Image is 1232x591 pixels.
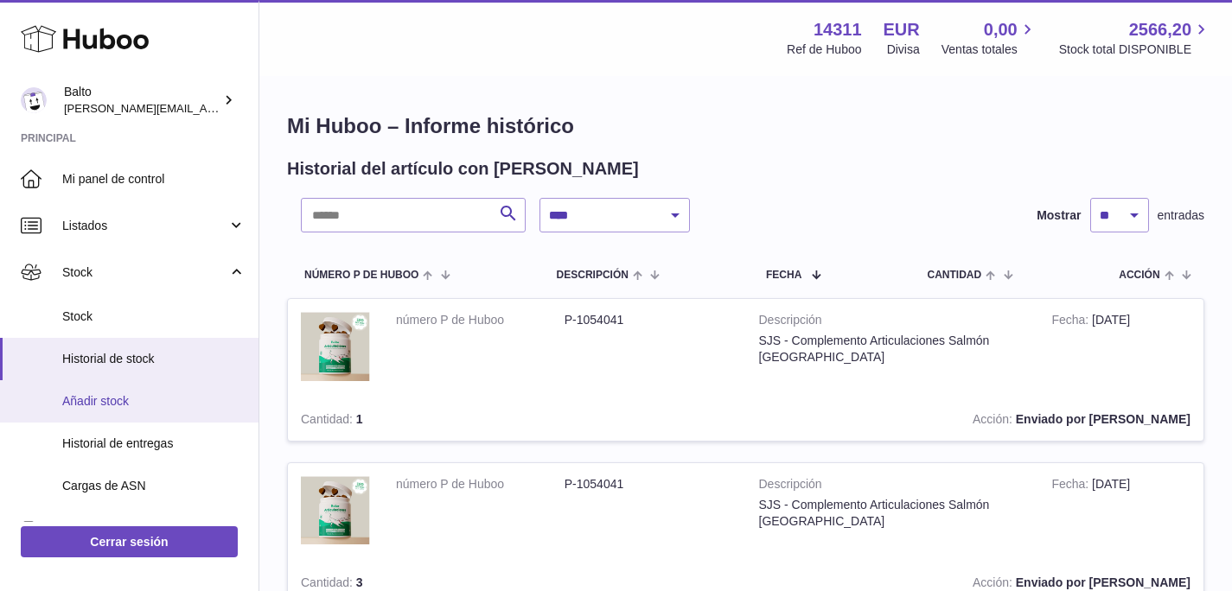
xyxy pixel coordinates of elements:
dt: número P de Huboo [396,312,565,328]
dd: P-1054041 [565,476,733,492]
span: número P de Huboo [304,270,418,281]
span: 2566,20 [1129,18,1191,41]
strong: Fecha [1051,313,1092,331]
span: Historial de stock [62,351,246,367]
strong: Fecha [1051,477,1092,495]
td: SJS - Complemento Articulaciones Salmón [GEOGRAPHIC_DATA] [746,463,1039,562]
td: 1 [288,398,453,441]
strong: EUR [884,18,920,41]
a: 2566,20 Stock total DISPONIBLE [1059,18,1211,58]
strong: Descripción [759,312,1026,333]
strong: Enviado por [PERSON_NAME] [1016,575,1191,589]
strong: Cantidad [301,412,356,430]
span: Fecha [766,270,801,281]
h2: Historial del artículo con [PERSON_NAME] [287,157,639,181]
span: Descripción [557,270,629,281]
span: Añadir stock [62,393,246,410]
span: Cantidad [927,270,981,281]
h1: Mi Huboo – Informe histórico [287,112,1204,140]
img: dani@balto.fr [21,87,47,113]
td: SJS - Complemento Articulaciones Salmón [GEOGRAPHIC_DATA] [746,299,1039,398]
img: 1754381750.png [301,312,370,381]
span: Mi panel de control [62,171,246,187]
dd: P-1054041 [565,312,733,328]
td: [DATE] [1038,463,1203,562]
span: [PERSON_NAME][EMAIL_ADDRESS][DOMAIN_NAME] [64,101,347,115]
img: 1754381750.png [301,476,370,545]
span: 0,00 [984,18,1018,41]
strong: Enviado por [PERSON_NAME] [1016,412,1191,426]
span: Historial de entregas [62,435,246,452]
span: Stock total DISPONIBLE [1059,41,1211,58]
div: Ref de Huboo [787,41,861,58]
span: entradas [1158,207,1204,224]
strong: Acción [973,412,1016,430]
a: 0,00 Ventas totales [942,18,1037,58]
strong: Descripción [759,476,1026,497]
span: Ventas totales [942,41,1037,58]
span: Acción [1119,270,1159,281]
span: Stock [62,264,227,281]
div: Balto [64,84,220,117]
label: Mostrar [1037,207,1081,224]
td: [DATE] [1038,299,1203,398]
span: Listados [62,218,227,234]
span: Stock [62,308,246,325]
span: Cargas de ASN [62,478,246,494]
a: Cerrar sesión [21,526,238,557]
strong: 14311 [814,18,862,41]
div: Divisa [887,41,920,58]
dt: número P de Huboo [396,476,565,492]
